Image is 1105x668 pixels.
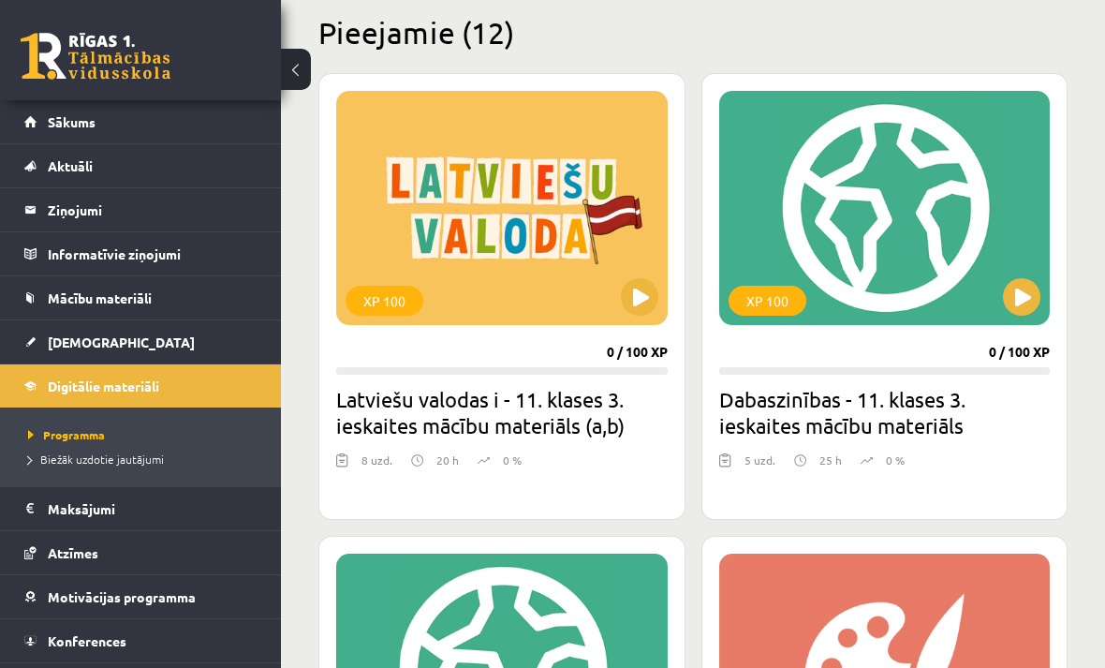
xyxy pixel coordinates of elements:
div: 5 uzd. [744,452,775,480]
legend: Maksājumi [48,487,258,530]
a: Konferences [24,619,258,662]
span: Motivācijas programma [48,588,196,605]
a: Sākums [24,100,258,143]
h2: Latviešu valodas i - 11. klases 3. ieskaites mācību materiāls (a,b) [336,386,668,438]
a: Rīgas 1. Tālmācības vidusskola [21,33,170,80]
legend: Ziņojumi [48,188,258,231]
span: Atzīmes [48,544,98,561]
div: 8 uzd. [361,452,392,480]
a: Programma [28,426,262,443]
p: 20 h [436,452,459,468]
legend: Informatīvie ziņojumi [48,232,258,275]
span: Digitālie materiāli [48,378,159,394]
a: Mācību materiāli [24,276,258,319]
span: Mācību materiāli [48,289,152,306]
a: Biežāk uzdotie jautājumi [28,451,262,468]
span: Aktuāli [48,157,93,174]
a: [DEMOGRAPHIC_DATA] [24,320,258,364]
a: Maksājumi [24,487,258,530]
p: 25 h [819,452,842,468]
a: Informatīvie ziņojumi [24,232,258,275]
span: Sākums [48,113,96,130]
a: Motivācijas programma [24,575,258,618]
span: Biežāk uzdotie jautājumi [28,452,164,467]
span: [DEMOGRAPHIC_DATA] [48,334,195,350]
p: 0 % [886,452,905,468]
a: Digitālie materiāli [24,364,258,408]
span: Programma [28,427,105,442]
div: XP 100 [346,286,423,316]
h2: Pieejamie (12) [318,14,1068,51]
span: Konferences [48,632,126,649]
h2: Dabaszinības - 11. klases 3. ieskaites mācību materiāls [719,386,1051,438]
a: Aktuāli [24,144,258,187]
a: Ziņojumi [24,188,258,231]
div: XP 100 [729,286,806,316]
a: Atzīmes [24,531,258,574]
p: 0 % [503,452,522,468]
